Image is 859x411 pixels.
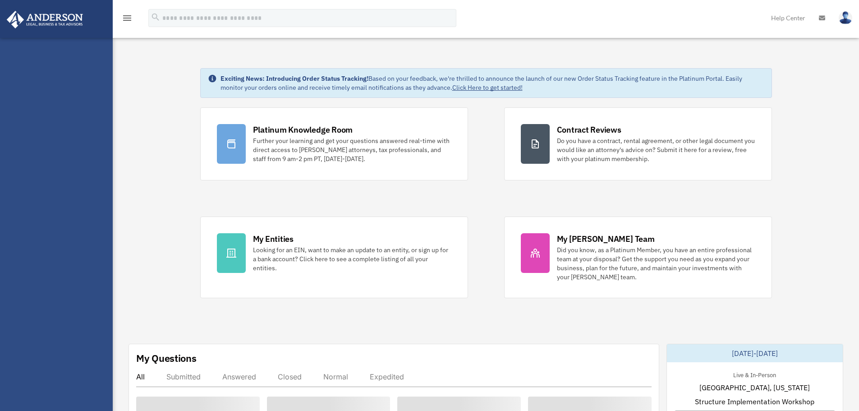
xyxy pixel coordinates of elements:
span: Structure Implementation Workshop [695,396,814,407]
a: Platinum Knowledge Room Further your learning and get your questions answered real-time with dire... [200,107,468,180]
div: My Questions [136,351,197,365]
a: My Entities Looking for an EIN, want to make an update to an entity, or sign up for a bank accoun... [200,217,468,298]
a: Contract Reviews Do you have a contract, rental agreement, or other legal document you would like... [504,107,772,180]
div: Contract Reviews [557,124,621,135]
img: User Pic [839,11,852,24]
i: menu [122,13,133,23]
div: Platinum Knowledge Room [253,124,353,135]
div: Closed [278,372,302,381]
div: Looking for an EIN, want to make an update to an entity, or sign up for a bank account? Click her... [253,245,451,272]
div: Normal [323,372,348,381]
strong: Exciting News: Introducing Order Status Tracking! [220,74,368,83]
div: [DATE]-[DATE] [667,344,843,362]
div: All [136,372,145,381]
span: [GEOGRAPHIC_DATA], [US_STATE] [699,382,810,393]
div: My Entities [253,233,294,245]
img: Anderson Advisors Platinum Portal [4,11,86,28]
div: Do you have a contract, rental agreement, or other legal document you would like an attorney's ad... [557,136,755,163]
a: My [PERSON_NAME] Team Did you know, as a Platinum Member, you have an entire professional team at... [504,217,772,298]
div: Answered [222,372,256,381]
a: menu [122,16,133,23]
i: search [151,12,161,22]
a: Click Here to get started! [452,83,523,92]
div: Further your learning and get your questions answered real-time with direct access to [PERSON_NAM... [253,136,451,163]
div: Submitted [166,372,201,381]
div: Did you know, as a Platinum Member, you have an entire professional team at your disposal? Get th... [557,245,755,282]
div: My [PERSON_NAME] Team [557,233,655,245]
div: Live & In-Person [726,369,783,379]
div: Expedited [370,372,404,381]
div: Based on your feedback, we're thrilled to announce the launch of our new Order Status Tracking fe... [220,74,764,92]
